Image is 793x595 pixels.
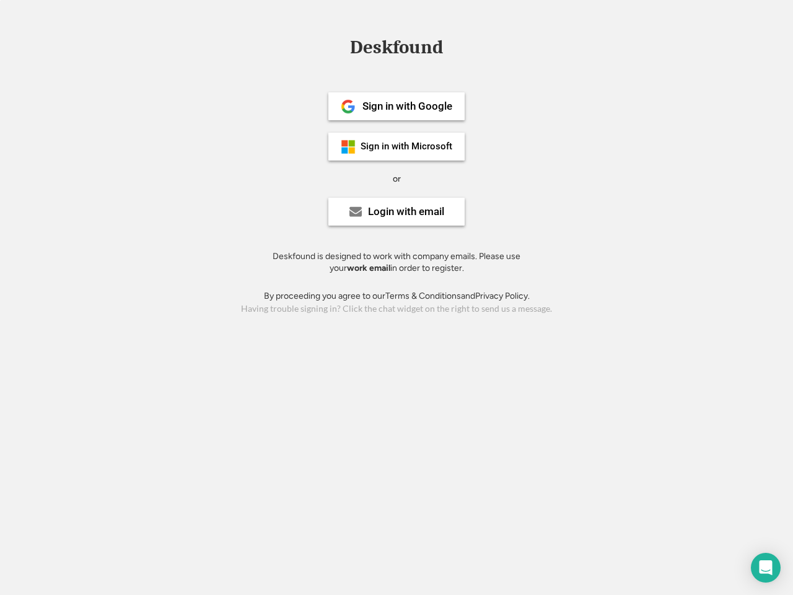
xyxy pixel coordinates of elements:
a: Terms & Conditions [385,291,461,301]
div: Sign in with Microsoft [361,142,452,151]
div: Sign in with Google [362,101,452,112]
div: By proceeding you agree to our and [264,290,530,302]
img: 1024px-Google__G__Logo.svg.png [341,99,356,114]
div: Deskfound is designed to work with company emails. Please use your in order to register. [257,250,536,275]
img: ms-symbollockup_mssymbol_19.png [341,139,356,154]
div: Login with email [368,206,444,217]
div: Open Intercom Messenger [751,553,781,583]
div: or [393,173,401,185]
a: Privacy Policy. [475,291,530,301]
strong: work email [347,263,390,273]
div: Deskfound [344,38,449,57]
